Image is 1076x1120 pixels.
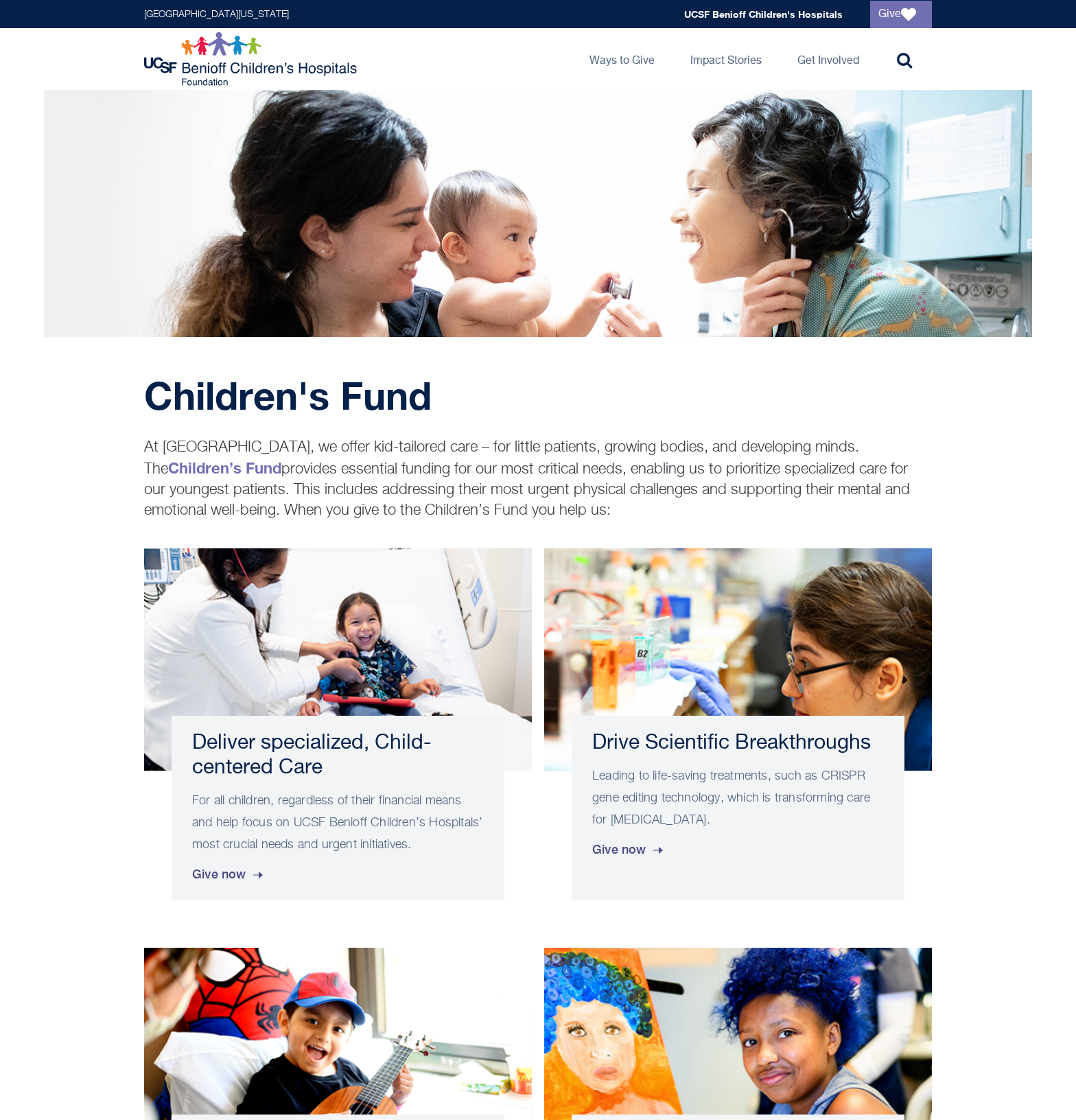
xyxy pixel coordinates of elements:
a: Get Involved [786,28,870,90]
a: Impact Stories [679,28,773,90]
a: UCSF Benioff Children's Hospitals [684,8,843,20]
strong: Children’s Fund [168,459,281,477]
span: Give now [192,856,266,893]
p: Leading to life-saving treatments, such as CRISPR gene editing technology, which is transforming ... [592,765,884,831]
a: Ways to Give [578,28,666,90]
p: At [GEOGRAPHIC_DATA], we offer kid-tailored care – for little patients, growing bodies, and devel... [144,437,932,521]
h3: Deliver specialized, Child-centered Care [192,731,484,780]
a: Give [870,1,932,28]
a: Drive Scientific Breakthroughs Leading to life-saving treatments, such as CRISPR gene editing tec... [544,548,932,900]
h3: Drive Scientific Breakthroughs [592,731,884,756]
strong: Children's Fund [144,372,432,418]
span: Give now [592,831,666,868]
a: Deliver specialized, Child-centered Care For all children, regardless of their financial means an... [144,548,532,900]
a: Children’s Fund [168,462,281,477]
img: Logo for UCSF Benioff Children's Hospitals Foundation [144,32,360,86]
p: For all children, regardless of their financial means and help focus on UCSF Benioff Children’s H... [192,790,484,856]
a: [GEOGRAPHIC_DATA][US_STATE] [144,10,289,19]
